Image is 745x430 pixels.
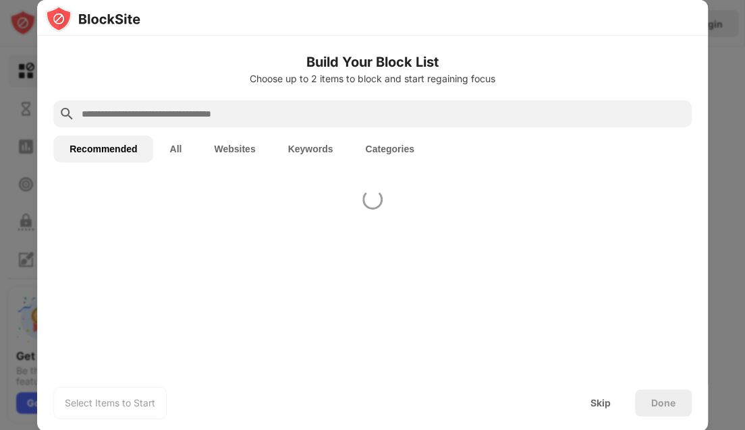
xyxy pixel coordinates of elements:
img: search.svg [59,106,75,122]
h6: Build Your Block List [53,52,692,72]
img: logo-blocksite.svg [45,5,140,32]
button: Recommended [53,135,153,162]
button: Websites [198,135,271,162]
div: Skip [590,398,611,408]
button: All [154,135,198,162]
div: Select Items to Start [65,396,155,410]
button: Categories [350,135,431,162]
button: Keywords [272,135,350,162]
div: Choose up to 2 items to block and start regaining focus [53,73,692,84]
div: Done [651,398,675,408]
